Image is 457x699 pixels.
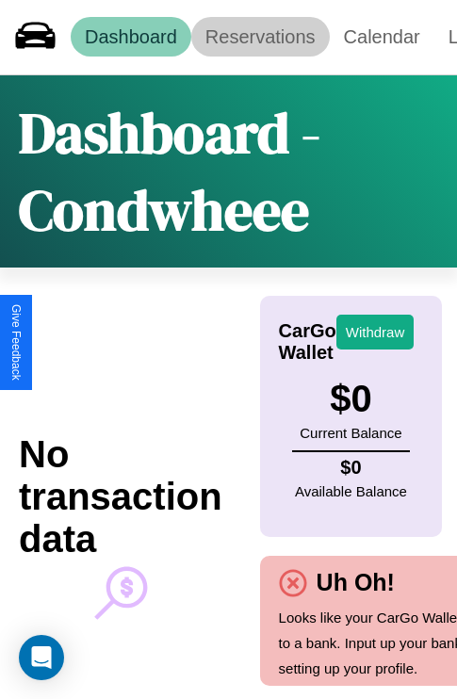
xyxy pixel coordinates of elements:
div: Give Feedback [9,304,23,381]
p: Current Balance [300,420,401,446]
h2: No transaction data [19,433,222,561]
h4: $ 0 [295,457,407,479]
h1: Dashboard - Condwheee [19,94,438,249]
h3: $ 0 [300,378,401,420]
div: Open Intercom Messenger [19,635,64,680]
a: Calendar [330,17,434,57]
h4: CarGo Wallet [279,320,336,364]
button: Withdraw [336,315,415,349]
h4: Uh Oh! [307,569,404,596]
a: Dashboard [71,17,191,57]
a: Reservations [191,17,330,57]
p: Available Balance [295,479,407,504]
